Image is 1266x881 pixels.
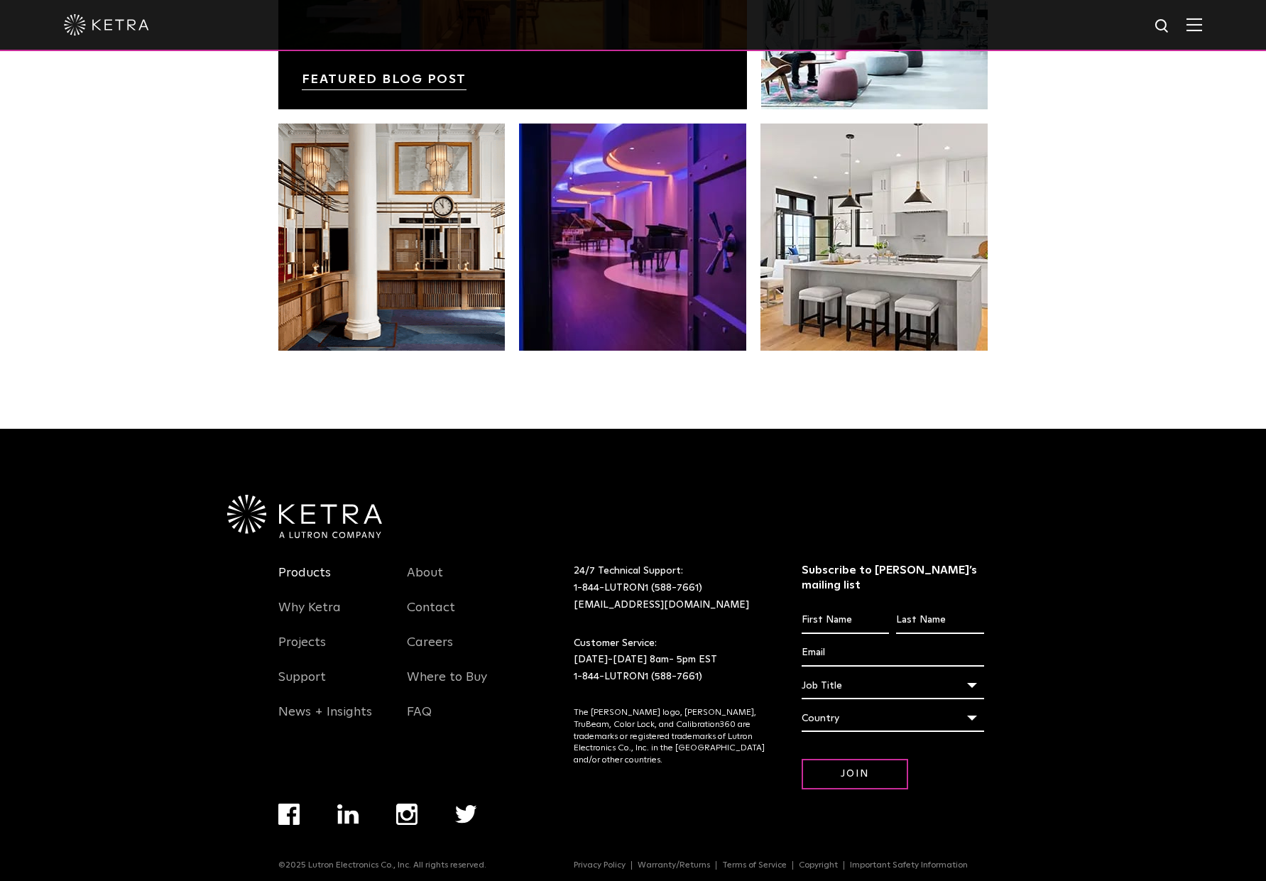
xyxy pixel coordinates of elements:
input: Email [802,640,984,667]
div: Country [802,705,984,732]
p: Customer Service: [DATE]-[DATE] 8am- 5pm EST [574,635,766,686]
div: Navigation Menu [278,563,386,737]
p: ©2025 Lutron Electronics Co., Inc. All rights reserved. [278,860,486,870]
a: Products [278,565,331,598]
a: Important Safety Information [844,861,973,870]
img: instagram [396,804,418,825]
input: Join [802,759,908,789]
img: linkedin [337,804,359,824]
a: 1-844-LUTRON1 (588-7661) [574,583,702,593]
img: Ketra-aLutronCo_White_RGB [227,495,382,539]
p: 24/7 Technical Support: [574,563,766,613]
img: twitter [455,805,477,823]
a: Support [278,669,326,702]
a: Privacy Policy [568,861,632,870]
a: FAQ [407,704,432,737]
img: facebook [278,804,300,825]
h3: Subscribe to [PERSON_NAME]’s mailing list [802,563,984,593]
a: News + Insights [278,704,372,737]
a: Terms of Service [716,861,793,870]
div: Navigation Menu [278,804,515,860]
div: Navigation Menu [407,563,515,737]
img: search icon [1154,18,1172,35]
a: [EMAIL_ADDRESS][DOMAIN_NAME] [574,600,749,610]
img: ketra-logo-2019-white [64,14,149,35]
a: Contact [407,600,455,633]
input: First Name [802,607,889,634]
a: Copyright [793,861,844,870]
a: About [407,565,443,598]
a: Why Ketra [278,600,341,633]
a: Projects [278,635,326,667]
div: Navigation Menu [574,860,988,870]
input: Last Name [896,607,983,634]
div: Job Title [802,672,984,699]
a: Warranty/Returns [632,861,716,870]
a: Careers [407,635,453,667]
a: 1-844-LUTRON1 (588-7661) [574,672,702,682]
p: The [PERSON_NAME] logo, [PERSON_NAME], TruBeam, Color Lock, and Calibration360 are trademarks or ... [574,707,766,767]
a: Where to Buy [407,669,487,702]
img: Hamburger%20Nav.svg [1186,18,1202,31]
